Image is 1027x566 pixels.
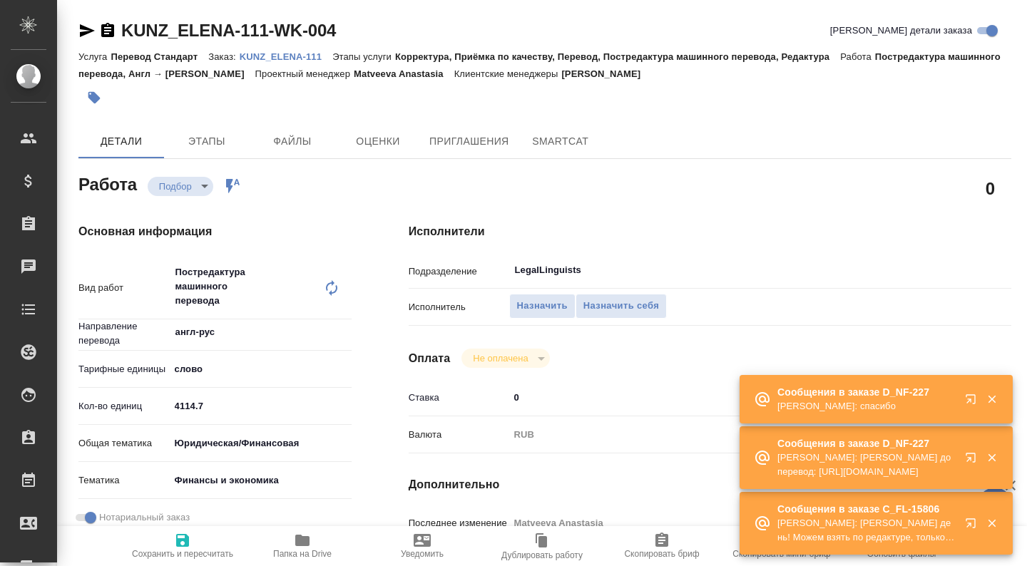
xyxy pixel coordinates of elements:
[170,357,352,381] div: слово
[409,300,509,314] p: Исполнитель
[173,133,241,150] span: Этапы
[170,431,352,456] div: Юридическая/Финансовая
[78,170,137,196] h2: Работа
[409,516,509,530] p: Последнее изменение
[78,319,170,348] p: Направление перевода
[240,50,332,62] a: KUNZ_ELENA-111
[409,428,509,442] p: Валюта
[273,549,332,559] span: Папка на Drive
[354,68,454,79] p: Matveeva Anastasia
[409,350,451,367] h4: Оплата
[78,399,170,413] p: Кол-во единиц
[121,21,336,40] a: KUNZ_ELENA-111-WK-004
[87,133,155,150] span: Детали
[208,51,239,62] p: Заказ:
[777,516,956,545] p: [PERSON_NAME]: [PERSON_NAME] день! Можем взять по редактуре, только возможен где-то доперевод. На...
[344,331,347,334] button: Open
[583,298,659,314] span: Назначить себя
[986,176,995,200] h2: 0
[624,549,699,559] span: Скопировать бриф
[501,550,583,560] span: Дублировать работу
[132,549,233,559] span: Сохранить и пересчитать
[111,51,208,62] p: Перевод Стандарт
[732,549,830,559] span: Скопировать мини-бриф
[258,133,327,150] span: Файлы
[78,281,170,295] p: Вид работ
[409,476,1011,493] h4: Дополнительно
[461,349,549,368] div: Подбор
[78,51,111,62] p: Услуга
[240,51,332,62] p: KUNZ_ELENA-111
[362,526,482,566] button: Уведомить
[409,264,509,279] p: Подразделение
[777,385,956,399] p: Сообщения в заказе D_NF-227
[78,223,352,240] h4: Основная информация
[332,51,395,62] p: Этапы услуги
[99,510,190,525] span: Нотариальный заказ
[840,51,875,62] p: Работа
[977,451,1006,464] button: Закрыть
[78,473,170,488] p: Тематика
[482,526,602,566] button: Дублировать работу
[78,362,170,376] p: Тарифные единицы
[170,468,352,493] div: Финансы и экономика
[561,68,651,79] p: [PERSON_NAME]
[956,443,991,478] button: Открыть в новой вкладке
[576,294,667,319] button: Назначить себя
[777,502,956,516] p: Сообщения в заказе C_FL-15806
[78,82,110,113] button: Добавить тэг
[78,22,96,39] button: Скопировать ссылку для ЯМессенджера
[344,133,412,150] span: Оценки
[977,393,1006,406] button: Закрыть
[509,423,961,447] div: RUB
[517,298,568,314] span: Назначить
[602,526,722,566] button: Скопировать бриф
[409,223,1011,240] h4: Исполнители
[429,133,509,150] span: Приглашения
[956,509,991,543] button: Открыть в новой вкладке
[509,387,961,408] input: ✎ Введи что-нибудь
[148,177,213,196] div: Подбор
[255,68,354,79] p: Проектный менеджер
[777,451,956,479] p: [PERSON_NAME]: [PERSON_NAME] доперевод: [URL][DOMAIN_NAME]
[469,352,532,364] button: Не оплачена
[99,22,116,39] button: Скопировать ссылку
[830,24,972,38] span: [PERSON_NAME] детали заказа
[454,68,562,79] p: Клиентские менеджеры
[526,133,595,150] span: SmartCat
[401,549,444,559] span: Уведомить
[395,51,840,62] p: Корректура, Приёмка по качеству, Перевод, Постредактура машинного перевода, Редактура
[509,294,576,319] button: Назначить
[956,385,991,419] button: Открыть в новой вкладке
[777,399,956,413] p: [PERSON_NAME]: спасибо
[242,526,362,566] button: Папка на Drive
[722,526,842,566] button: Скопировать мини-бриф
[155,180,196,192] button: Подбор
[509,513,961,533] input: Пустое поле
[954,269,956,272] button: Open
[977,517,1006,530] button: Закрыть
[777,436,956,451] p: Сообщения в заказе D_NF-227
[78,436,170,451] p: Общая тематика
[123,526,242,566] button: Сохранить и пересчитать
[409,391,509,405] p: Ставка
[170,396,352,416] input: ✎ Введи что-нибудь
